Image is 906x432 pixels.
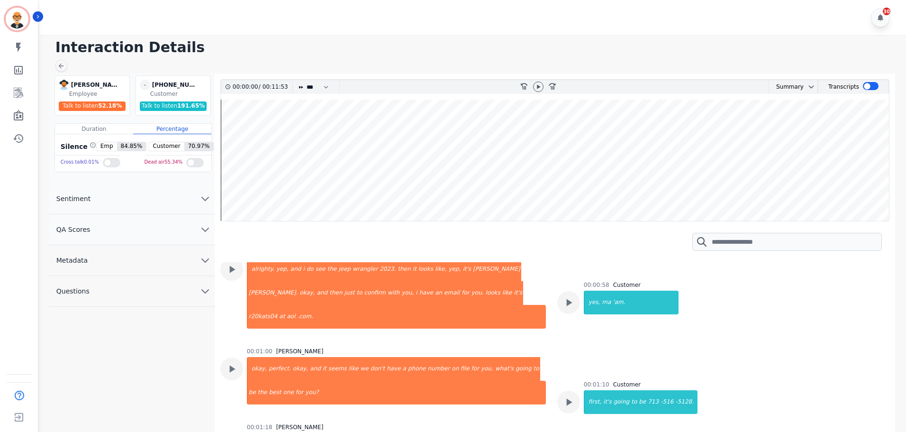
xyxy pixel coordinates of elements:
span: Emp [97,142,117,151]
div: an [434,281,443,305]
svg: chevron down [199,285,211,297]
div: 713 [647,390,660,414]
img: Bordered avatar [6,8,28,30]
div: 'am. [612,291,678,314]
div: it [412,257,417,281]
div: yep, [275,257,290,281]
div: alrighty. [248,257,275,281]
div: for [461,281,471,305]
svg: chevron down [199,255,211,266]
div: aol [286,305,296,329]
div: okay, [299,281,316,305]
div: seems [327,357,348,381]
div: be [638,390,647,414]
div: 2023. [379,257,397,281]
button: QA Scores chevron down [49,214,215,245]
div: / [233,80,290,94]
div: for [295,381,305,404]
svg: chevron down [807,83,815,91]
div: Transcripts [828,80,859,94]
button: Sentiment chevron down [49,184,215,214]
div: -516 [660,390,674,414]
div: first, [585,390,602,414]
div: okay, [292,357,309,381]
div: [PERSON_NAME] [276,423,324,431]
div: Cross talk 0.01 % [61,156,99,169]
div: to [630,390,638,414]
div: number [427,357,451,381]
div: 00:01:18 [247,423,272,431]
span: 191.65 % [177,102,205,109]
div: Customer [150,90,208,98]
div: at [278,305,286,329]
div: then [397,257,411,281]
div: then [328,281,343,305]
div: [PHONE_NUMBER] [152,80,199,90]
div: Summary [769,80,804,94]
div: have [386,357,401,381]
span: 70.97 % [184,142,214,151]
div: [PERSON_NAME]. [248,281,299,305]
div: what's [494,357,515,381]
h1: Interaction Details [55,39,897,56]
div: best [268,381,282,404]
div: looks [485,281,501,305]
div: Percentage [133,124,211,134]
div: yep, [447,257,462,281]
svg: chevron down [199,193,211,204]
div: Customer [613,381,641,388]
div: just [344,281,356,305]
div: the [326,257,338,281]
div: 00:00:00 [233,80,259,94]
span: - [140,80,150,90]
div: i [302,257,305,281]
div: it's [513,281,523,305]
div: going [613,390,631,414]
div: you. [480,357,494,381]
div: have [418,281,434,305]
div: and [290,257,302,281]
span: Questions [49,286,97,296]
div: 30 [883,8,890,15]
div: Duration [55,124,133,134]
span: QA Scores [49,225,98,234]
button: Questions chevron down [49,276,215,307]
div: jeep [337,257,352,281]
svg: chevron down [199,224,211,235]
div: we [359,357,369,381]
div: r20kats04 [248,305,279,329]
div: phone [407,357,427,381]
div: like, [434,257,447,281]
div: yes, [585,291,601,314]
div: to [355,281,363,305]
div: like [348,357,360,381]
div: don't [370,357,386,381]
div: a [402,357,407,381]
span: Sentiment [49,194,98,203]
div: i [415,281,418,305]
div: wrangler [352,257,379,281]
div: with [387,281,400,305]
span: 84.85 % [117,142,146,151]
div: and [316,281,329,305]
div: Dead air 55.34 % [145,156,183,169]
div: going [515,357,533,381]
div: 00:00:58 [584,281,609,289]
div: confirm [363,281,387,305]
div: do [306,257,315,281]
div: you. [471,281,485,305]
div: ma [601,291,612,314]
div: it's [462,257,472,281]
div: 00:01:00 [247,348,272,355]
div: Talk to listen [59,101,126,111]
div: it [322,357,327,381]
div: 00:01:10 [584,381,609,388]
div: it's [602,390,613,414]
div: [PERSON_NAME] [71,80,118,90]
div: on [451,357,460,381]
div: one [282,381,294,404]
div: and [309,357,322,381]
div: okay, [248,357,268,381]
span: Metadata [49,256,95,265]
button: chevron down [804,83,815,91]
